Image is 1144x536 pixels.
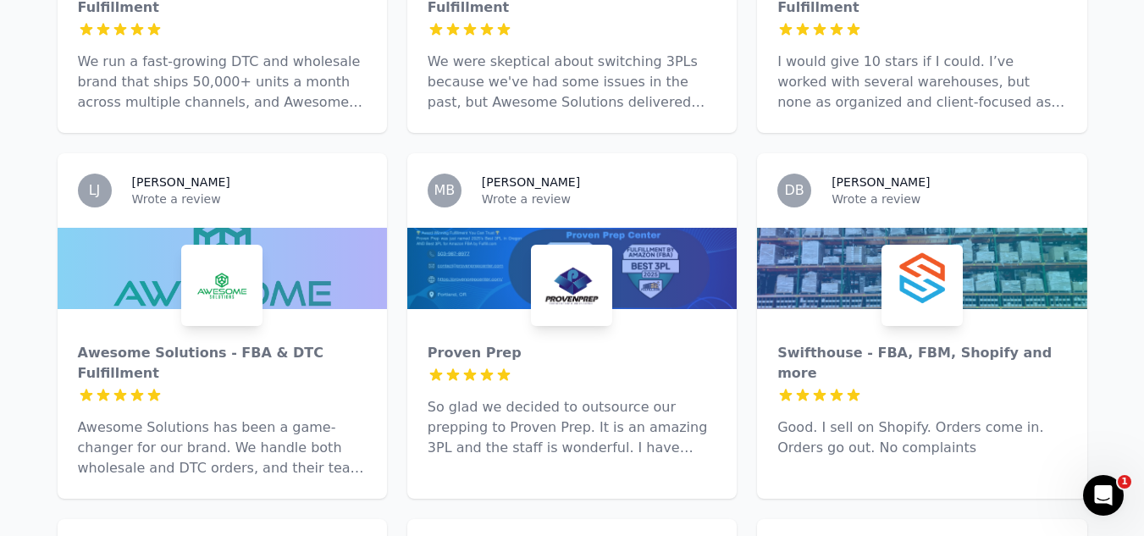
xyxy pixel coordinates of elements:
div: Awesome Solutions - FBA & DTC Fulfillment [78,343,367,384]
p: Wrote a review [832,191,1066,207]
div: Swifthouse - FBA, FBM, Shopify and more [777,343,1066,384]
p: Awesome Solutions has been a game-changer for our brand. We handle both wholesale and DTC orders,... [78,417,367,478]
div: Proven Prep [428,343,716,363]
iframe: Intercom live chat [1083,475,1124,516]
span: LJ [89,184,101,197]
h3: [PERSON_NAME] [832,174,930,191]
p: So glad we decided to outsource our prepping to Proven Prep. It is an amazing 3PL and the staff i... [428,397,716,458]
a: DB[PERSON_NAME]Wrote a reviewSwifthouse - FBA, FBM, Shopify and moreSwifthouse - FBA, FBM, Shopif... [757,153,1086,499]
a: LJ[PERSON_NAME]Wrote a reviewAwesome Solutions - FBA & DTC FulfillmentAwesome Solutions - FBA & D... [58,153,387,499]
img: Proven Prep [534,248,609,323]
p: We were skeptical about switching 3PLs because we've had some issues in the past, but Awesome Sol... [428,52,716,113]
h3: [PERSON_NAME] [132,174,230,191]
p: Good. I sell on Shopify. Orders come in. Orders go out. No complaints [777,417,1066,458]
p: Wrote a review [132,191,367,207]
h3: [PERSON_NAME] [482,174,580,191]
span: MB [434,184,455,197]
span: DB [785,184,804,197]
p: We run a fast-growing DTC and wholesale brand that ships 50,000+ units a month across multiple ch... [78,52,367,113]
img: Awesome Solutions - FBA & DTC Fulfillment [185,248,259,323]
p: Wrote a review [482,191,716,207]
a: MB[PERSON_NAME]Wrote a reviewProven PrepProven PrepSo glad we decided to outsource our prepping t... [407,153,737,499]
span: 1 [1118,475,1131,489]
p: I would give 10 stars if I could. I’ve worked with several warehouses, but none as organized and ... [777,52,1066,113]
img: Swifthouse - FBA, FBM, Shopify and more [885,248,959,323]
